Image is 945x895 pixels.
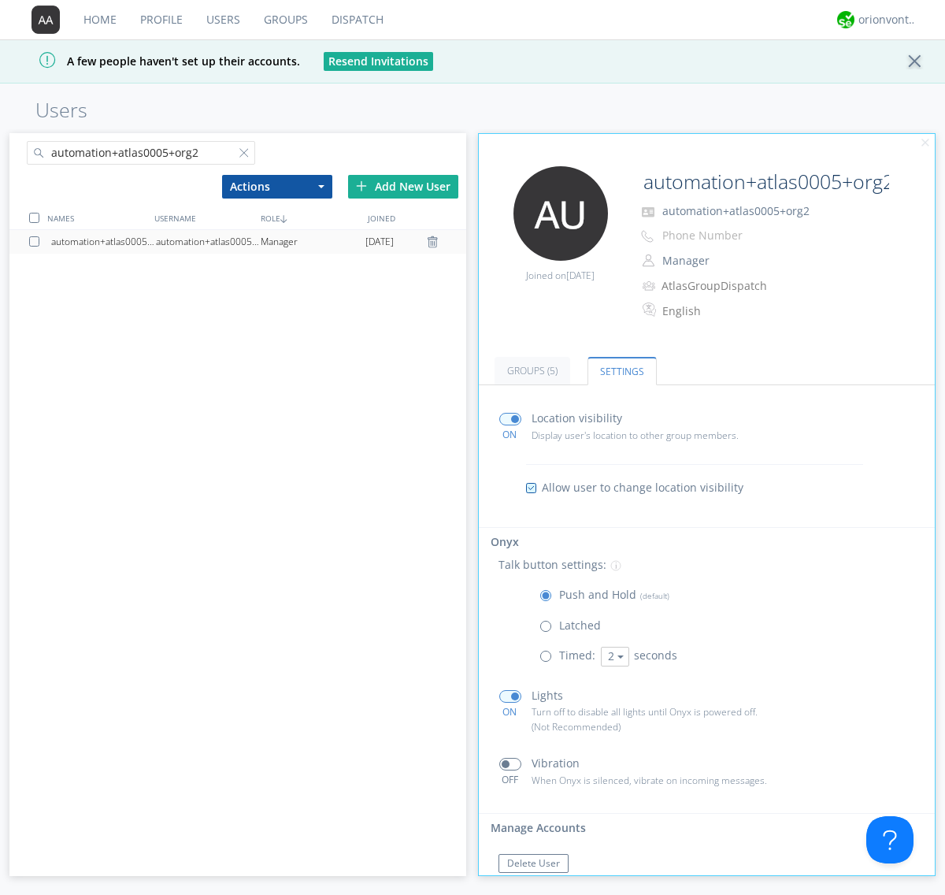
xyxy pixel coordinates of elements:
[150,206,257,229] div: USERNAME
[31,6,60,34] img: 373638.png
[532,755,580,772] p: Vibration
[9,230,466,254] a: automation+atlas0005+org2automation+atlas0005+org2Manager[DATE]
[601,647,629,667] button: 2
[43,206,150,229] div: NAMES
[532,410,622,427] p: Location visibility
[662,303,794,319] div: English
[866,816,913,863] iframe: Toggle Customer Support
[532,773,793,788] p: When Onyx is silenced, vibrate on incoming messages.
[858,12,917,28] div: orionvontas+atlas+automation+org2
[492,428,528,441] div: ON
[661,278,793,294] div: AtlasGroupDispatch
[12,54,300,69] span: A few people haven't set up their accounts.
[261,230,365,254] div: Manager
[495,357,570,384] a: Groups (5)
[559,647,595,664] p: Timed:
[27,141,255,165] input: Search users
[532,719,793,734] p: (Not Recommended)
[532,687,563,704] p: Lights
[324,52,433,71] button: Resend Invitations
[559,586,669,603] p: Push and Hold
[657,250,814,272] button: Manager
[643,254,654,267] img: person-outline.svg
[513,166,608,261] img: 373638.png
[837,11,854,28] img: 29d36aed6fa347d5a1537e7736e6aa13
[492,705,528,719] div: ON
[257,206,363,229] div: ROLE
[662,203,810,218] span: automation+atlas0005+org2
[356,180,367,191] img: plus.svg
[498,854,569,873] button: Delete User
[587,357,657,385] a: Settings
[364,206,470,229] div: JOINED
[636,590,669,601] span: (default)
[643,300,658,319] img: In groups with Translation enabled, this user's messages will be automatically translated to and ...
[637,166,891,198] input: Name
[641,230,654,243] img: phone-outline.svg
[532,428,793,443] p: Display user's location to other group members.
[348,175,458,199] div: Add New User
[920,138,931,149] img: cancel.svg
[542,480,743,496] span: Allow user to change location visibility
[365,230,394,254] span: [DATE]
[222,175,332,199] button: Actions
[498,556,606,574] p: Talk button settings:
[559,617,601,634] p: Latched
[532,704,793,719] p: Turn off to disable all lights until Onyx is powered off.
[492,773,528,786] div: OFF
[566,269,595,282] span: [DATE]
[156,230,261,254] div: automation+atlas0005+org2
[51,230,156,254] div: automation+atlas0005+org2
[634,648,677,663] span: seconds
[526,269,595,282] span: Joined on
[643,275,658,296] img: icon-alert-users-thin-outline.svg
